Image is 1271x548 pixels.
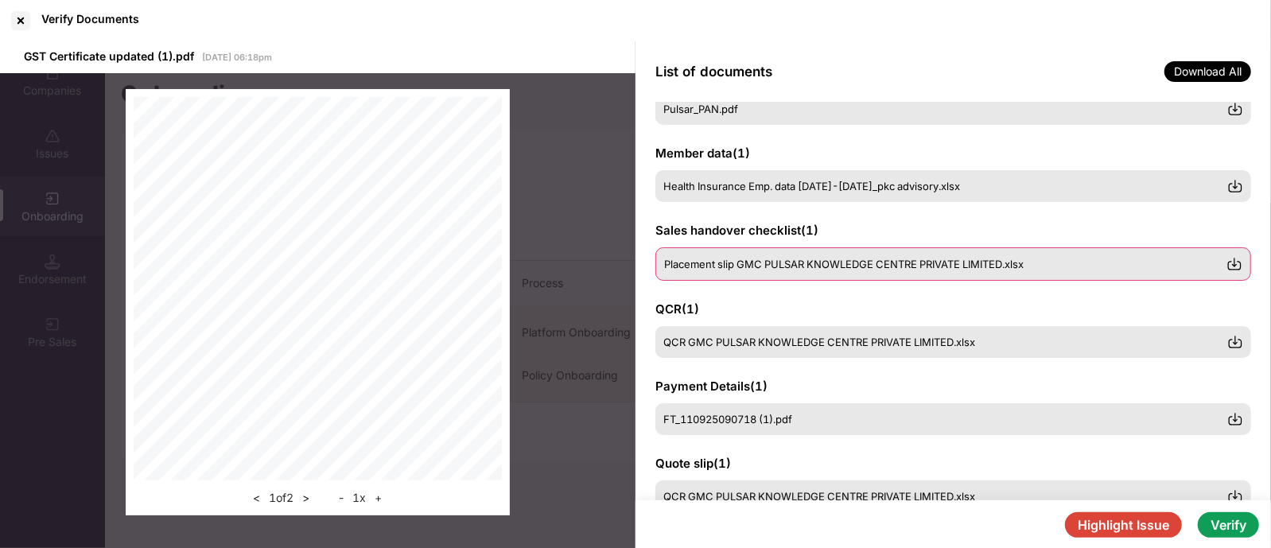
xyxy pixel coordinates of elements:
span: Quote slip ( 1 ) [655,456,731,471]
img: svg+xml;base64,PHN2ZyBpZD0iRG93bmxvYWQtMzJ4MzIiIHhtbG5zPSJodHRwOi8vd3d3LnczLm9yZy8yMDAwL3N2ZyIgd2... [1227,411,1243,427]
button: > [297,488,314,507]
span: FT_110925090718 (1).pdf [663,413,792,426]
span: QCR GMC PULSAR KNOWLEDGE CENTRE PRIVATE LIMITED.xlsx [663,336,975,348]
div: 1 of 2 [248,488,314,507]
div: Verify Documents [41,12,139,25]
span: Health Insurance Emp. data [DATE]-[DATE]_pkc advisory.xlsx [663,180,960,192]
span: Pulsar_PAN.pdf [663,103,738,115]
div: 1 x [334,488,387,507]
span: QCR GMC PULSAR KNOWLEDGE CENTRE PRIVATE LIMITED.xlsx [663,490,975,503]
button: < [248,488,265,507]
span: Placement slip GMC PULSAR KNOWLEDGE CENTRE PRIVATE LIMITED.xlsx [664,258,1024,270]
span: Sales handover checklist ( 1 ) [655,223,818,238]
span: Member data ( 1 ) [655,146,750,161]
span: QCR ( 1 ) [655,301,699,317]
img: svg+xml;base64,PHN2ZyBpZD0iRG93bmxvYWQtMzJ4MzIiIHhtbG5zPSJodHRwOi8vd3d3LnczLm9yZy8yMDAwL3N2ZyIgd2... [1227,101,1243,117]
button: Highlight Issue [1065,512,1182,538]
span: GST Certificate updated (1).pdf [24,49,194,63]
button: Verify [1198,512,1259,538]
img: svg+xml;base64,PHN2ZyBpZD0iRG93bmxvYWQtMzJ4MzIiIHhtbG5zPSJodHRwOi8vd3d3LnczLm9yZy8yMDAwL3N2ZyIgd2... [1226,256,1242,272]
img: svg+xml;base64,PHN2ZyBpZD0iRG93bmxvYWQtMzJ4MzIiIHhtbG5zPSJodHRwOi8vd3d3LnczLm9yZy8yMDAwL3N2ZyIgd2... [1227,178,1243,194]
span: Download All [1164,61,1251,82]
button: - [334,488,348,507]
img: svg+xml;base64,PHN2ZyBpZD0iRG93bmxvYWQtMzJ4MzIiIHhtbG5zPSJodHRwOi8vd3d3LnczLm9yZy8yMDAwL3N2ZyIgd2... [1227,488,1243,504]
span: [DATE] 06:18pm [202,52,272,63]
button: + [370,488,387,507]
span: Payment Details ( 1 ) [655,379,768,394]
span: List of documents [655,64,772,80]
img: svg+xml;base64,PHN2ZyBpZD0iRG93bmxvYWQtMzJ4MzIiIHhtbG5zPSJodHRwOi8vd3d3LnczLm9yZy8yMDAwL3N2ZyIgd2... [1227,334,1243,350]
